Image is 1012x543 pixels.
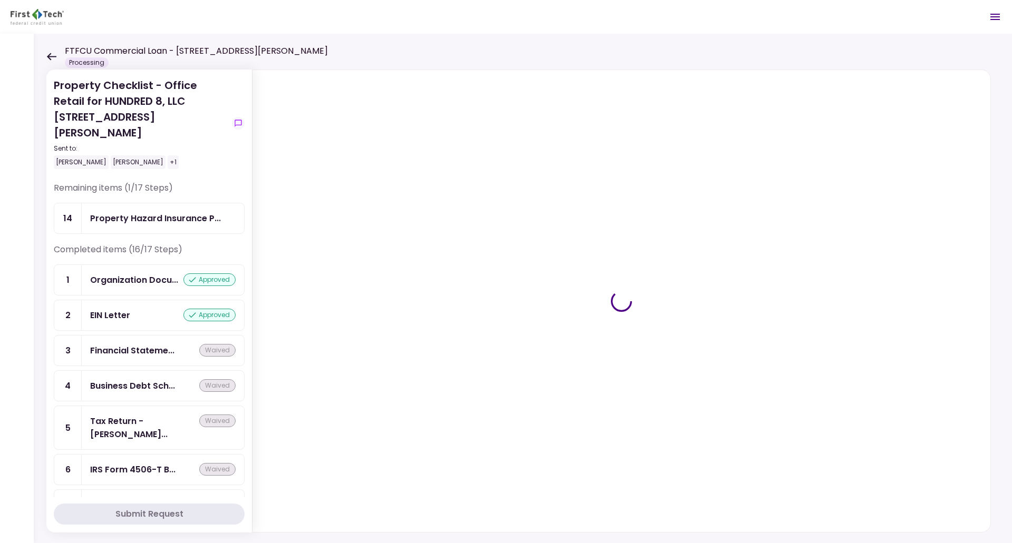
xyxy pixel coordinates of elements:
[982,4,1008,29] button: Open menu
[54,454,245,485] a: 6IRS Form 4506-T Borrowerwaived
[54,155,109,169] div: [PERSON_NAME]
[54,264,245,295] a: 1Organization Documents for Borrowing Entityapproved
[54,300,82,330] div: 2
[90,379,175,392] div: Business Debt Schedule
[54,490,82,520] div: 7
[90,273,178,287] div: Organization Documents for Borrowing Entity
[199,414,236,427] div: waived
[54,370,245,401] a: 4Business Debt Schedulewaived
[232,117,245,130] button: show-messages
[199,379,236,392] div: waived
[54,77,228,169] div: Property Checklist - Office Retail for HUNDRED 8, LLC [STREET_ADDRESS][PERSON_NAME]
[115,508,183,520] div: Submit Request
[199,463,236,476] div: waived
[54,182,245,203] div: Remaining items (1/17 Steps)
[54,300,245,331] a: 2EIN Letterapproved
[111,155,166,169] div: [PERSON_NAME]
[11,9,64,25] img: Partner icon
[54,243,245,264] div: Completed items (16/17 Steps)
[54,503,245,525] button: Submit Request
[90,309,130,322] div: EIN Letter
[199,344,236,357] div: waived
[54,489,245,520] a: 7COFSA- Borrowerapproved
[183,273,236,286] div: approved
[54,203,82,233] div: 14
[168,155,179,169] div: +1
[54,406,82,449] div: 5
[54,144,228,153] div: Sent to:
[54,455,82,485] div: 6
[90,212,221,225] div: Property Hazard Insurance Policy and Liability Insurance Policy
[90,414,199,441] div: Tax Return - Borrower
[54,406,245,450] a: 5Tax Return - Borrowerwaived
[54,203,245,234] a: 14Property Hazard Insurance Policy and Liability Insurance Policy
[65,57,109,68] div: Processing
[54,265,82,295] div: 1
[65,45,328,57] h1: FTFCU Commercial Loan - [STREET_ADDRESS][PERSON_NAME]
[54,335,82,366] div: 3
[90,463,176,476] div: IRS Form 4506-T Borrower
[54,371,82,401] div: 4
[90,344,174,357] div: Financial Statement - Borrower
[54,335,245,366] a: 3Financial Statement - Borrowerwaived
[183,309,236,321] div: approved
